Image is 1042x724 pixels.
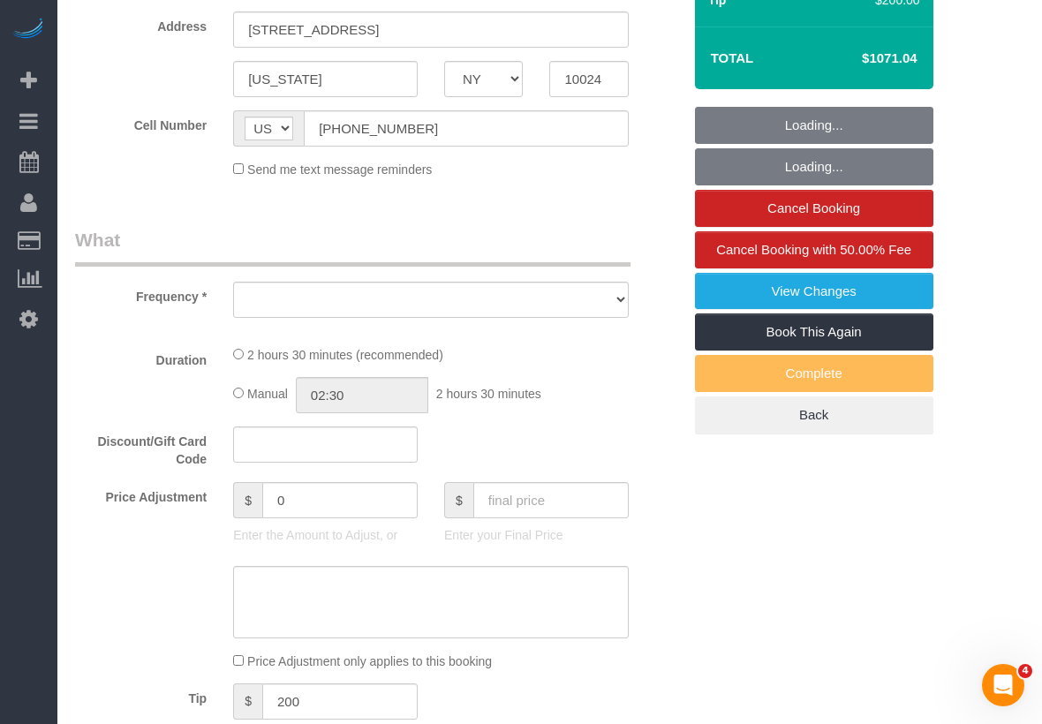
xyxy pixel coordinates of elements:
span: 4 [1018,664,1032,678]
span: Send me text message reminders [247,162,432,177]
p: Enter the Amount to Adjust, or [233,526,418,544]
span: 2 hours 30 minutes (recommended) [247,348,443,362]
input: Cell Number [304,110,629,147]
input: City [233,61,418,97]
label: Address [62,11,220,35]
input: Zip Code [549,61,628,97]
input: final price [473,482,629,518]
a: Cancel Booking [695,190,933,227]
span: Cancel Booking with 50.00% Fee [716,242,911,257]
img: Automaid Logo [11,18,46,42]
legend: What [75,227,630,267]
span: 2 hours 30 minutes [436,387,541,401]
p: Enter your Final Price [444,526,629,544]
label: Discount/Gift Card Code [62,426,220,468]
a: View Changes [695,273,933,310]
a: Cancel Booking with 50.00% Fee [695,231,933,268]
label: Frequency * [62,282,220,305]
iframe: Intercom live chat [982,664,1024,706]
span: $ [233,683,262,720]
span: $ [233,482,262,518]
a: Book This Again [695,313,933,351]
label: Cell Number [62,110,220,134]
span: Price Adjustment only applies to this booking [247,654,492,668]
span: Manual [247,387,288,401]
label: Duration [62,345,220,369]
h4: $1071.04 [810,51,917,66]
strong: Total [711,50,754,65]
label: Tip [62,683,220,707]
a: Back [695,396,933,434]
span: $ [444,482,473,518]
label: Price Adjustment [62,482,220,506]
